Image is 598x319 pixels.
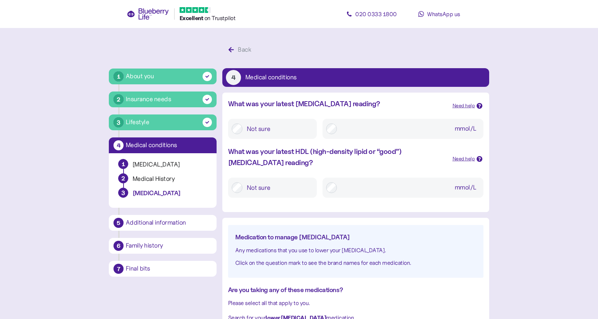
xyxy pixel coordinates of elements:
[109,114,217,130] button: 3Lifestyle
[113,71,124,81] div: 1
[228,98,447,109] div: What was your latest [MEDICAL_DATA] reading?
[113,241,124,251] div: 6
[126,266,212,272] div: Final bits
[235,232,350,242] div: Medication to manage [MEDICAL_DATA]
[115,159,211,173] button: 1[MEDICAL_DATA]
[109,238,217,254] button: 6Family history
[126,220,212,226] div: Additional information
[115,173,211,188] button: 2Medical History
[113,94,124,104] div: 2
[119,159,128,169] div: 1
[133,160,207,169] div: [MEDICAL_DATA]
[355,10,397,18] span: 020 0333 1800
[109,215,217,231] button: 5Additional information
[226,70,241,85] div: 4
[113,218,124,228] div: 5
[453,102,475,110] div: Need help
[109,69,217,84] button: 1About you
[341,181,480,194] input: mmol/L
[238,45,251,55] div: Back
[126,142,212,149] div: Medical conditions
[427,10,460,18] span: WhatsApp us
[451,181,480,194] div: mmol/L
[451,122,480,135] div: mmol/L
[341,122,480,135] input: mmol/L
[126,71,154,81] div: About you
[242,122,313,135] label: Not sure
[109,261,217,277] button: 7Final bits
[126,243,212,249] div: Family history
[204,14,236,22] span: on Trustpilot
[245,74,297,81] div: Medical conditions
[407,7,472,21] a: WhatsApp us
[222,42,259,57] button: Back
[126,117,149,127] div: Lifestyle
[113,264,124,274] div: 7
[339,7,404,21] a: 020 0333 1800
[115,188,211,202] button: 3[MEDICAL_DATA]
[228,285,483,295] div: Are you taking any of these medications?
[235,258,476,267] div: Click on the question mark to see the brand names for each medication.
[228,146,447,168] div: What was your latest HDL (high-density lipid or “good”) [MEDICAL_DATA] reading?
[113,140,124,150] div: 4
[118,188,128,198] div: 3
[126,94,171,104] div: Insurance needs
[113,117,124,127] div: 3
[228,299,483,308] div: Please select all that apply to you.
[453,155,475,163] div: Need help
[133,175,207,183] div: Medical History
[180,14,204,22] span: Excellent ️
[133,189,207,197] div: [MEDICAL_DATA]
[119,174,128,183] div: 2
[109,137,217,153] button: 4Medical conditions
[235,246,476,255] div: Any medications that you use to lower your [MEDICAL_DATA].
[109,92,217,107] button: 2Insurance needs
[222,68,489,87] button: 4Medical conditions
[242,181,313,194] label: Not sure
